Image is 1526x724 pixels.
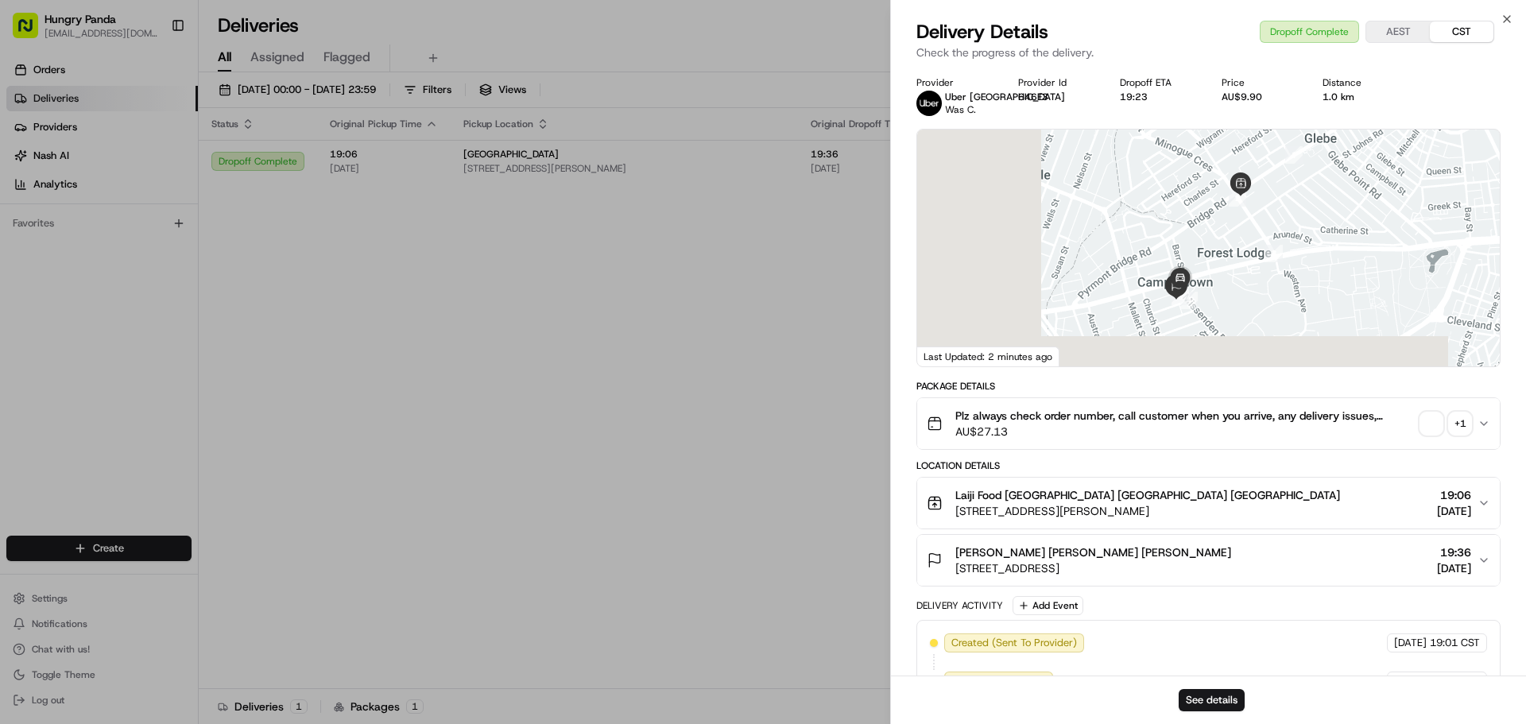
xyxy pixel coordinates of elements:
[955,560,1231,576] span: [STREET_ADDRESS]
[917,478,1500,528] button: Laiji Food [GEOGRAPHIC_DATA] [GEOGRAPHIC_DATA] [GEOGRAPHIC_DATA][STREET_ADDRESS][PERSON_NAME]19:0...
[916,599,1003,612] div: Delivery Activity
[10,349,128,377] a: 📗Knowledge Base
[1437,487,1471,503] span: 19:06
[1120,76,1196,89] div: Dropoff ETA
[1437,544,1471,560] span: 19:36
[916,19,1048,45] span: Delivery Details
[917,398,1500,449] button: Plz always check order number, call customer when you arrive, any delivery issues, Contact WhatsA...
[1180,292,1198,309] div: 4
[158,394,192,406] span: Pylon
[49,289,129,302] span: [PERSON_NAME]
[955,503,1340,519] span: [STREET_ADDRESS][PERSON_NAME]
[128,349,261,377] a: 💻API Documentation
[1449,412,1471,435] div: + 1
[1323,76,1399,89] div: Distance
[1018,91,1048,103] button: 646E3
[150,355,255,371] span: API Documentation
[134,357,147,370] div: 💻
[112,393,192,406] a: Powered byPylon
[1120,91,1196,103] div: 19:23
[1222,76,1298,89] div: Price
[916,45,1501,60] p: Check the progress of the delivery.
[955,544,1231,560] span: [PERSON_NAME] [PERSON_NAME] [PERSON_NAME]
[16,274,41,300] img: Asif Zaman Khan
[955,408,1414,424] span: Plz always check order number, call customer when you arrive, any delivery issues, Contact WhatsA...
[52,246,58,259] span: •
[1285,146,1303,164] div: 1
[916,91,942,116] img: uber-new-logo.jpeg
[32,355,122,371] span: Knowledge Base
[16,357,29,370] div: 📗
[16,207,102,219] div: Past conversations
[945,103,976,116] span: Was C.
[1018,76,1094,89] div: Provider Id
[1420,412,1471,435] button: +1
[41,103,262,119] input: Clear
[955,487,1340,503] span: Laiji Food [GEOGRAPHIC_DATA] [GEOGRAPHIC_DATA] [GEOGRAPHIC_DATA]
[1229,189,1246,207] div: 2
[32,290,45,303] img: 1736555255976-a54dd68f-1ca7-489b-9aae-adbdc363a1c4
[1323,91,1399,103] div: 1.0 km
[955,424,1414,439] span: AU$27.13
[916,76,993,89] div: Provider
[1394,674,1427,688] span: [DATE]
[33,152,62,180] img: 1727276513143-84d647e1-66c0-4f92-a045-3c9f9f5dfd92
[1013,596,1083,615] button: Add Event
[1394,636,1427,650] span: [DATE]
[132,289,137,302] span: •
[16,16,48,48] img: Nash
[945,91,1065,103] span: Uber [GEOGRAPHIC_DATA]
[1430,21,1493,42] button: CST
[72,152,261,168] div: Start new chat
[1265,245,1283,262] div: 3
[1366,21,1430,42] button: AEST
[72,168,219,180] div: We're available if you need us!
[1430,674,1480,688] span: 19:01 CST
[16,64,289,89] p: Welcome 👋
[916,459,1501,472] div: Location Details
[141,289,172,302] span: 8月7日
[916,380,1501,393] div: Package Details
[270,157,289,176] button: Start new chat
[1430,636,1480,650] span: 19:01 CST
[246,203,289,223] button: See all
[951,674,1046,688] span: Not Assigned Driver
[1437,560,1471,576] span: [DATE]
[951,636,1077,650] span: Created (Sent To Provider)
[1222,91,1298,103] div: AU$9.90
[16,152,45,180] img: 1736555255976-a54dd68f-1ca7-489b-9aae-adbdc363a1c4
[61,246,99,259] span: 8月15日
[1437,503,1471,519] span: [DATE]
[917,347,1059,366] div: Last Updated: 2 minutes ago
[917,535,1500,586] button: [PERSON_NAME] [PERSON_NAME] [PERSON_NAME][STREET_ADDRESS]19:36[DATE]
[1179,689,1245,711] button: See details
